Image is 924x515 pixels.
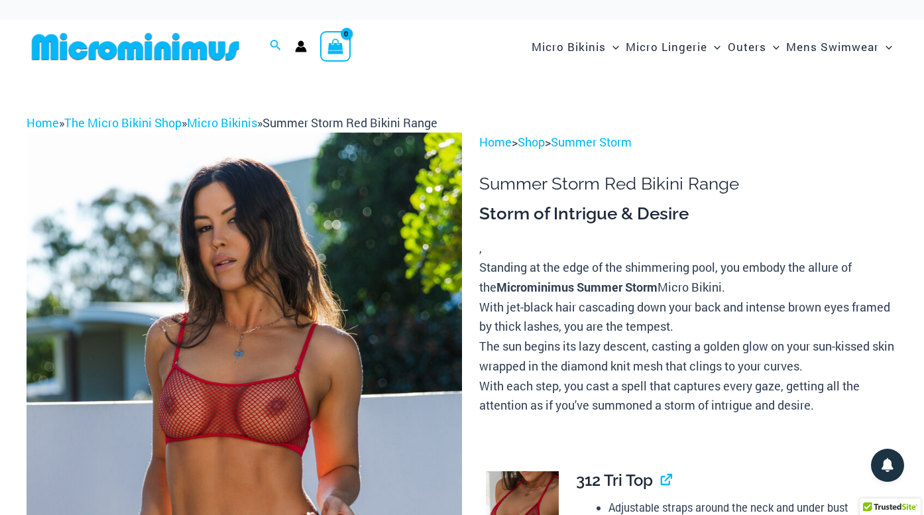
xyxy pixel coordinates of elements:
b: Microminimus Summer Storm [496,279,658,295]
div: , [479,203,897,416]
p: > > [479,133,897,152]
p: Standing at the edge of the shimmering pool, you embody the allure of the Micro Bikini. With jet-... [479,258,897,416]
span: 312 Tri Top [576,471,653,490]
span: Menu Toggle [879,30,892,64]
a: Home [479,134,512,150]
span: Micro Lingerie [626,30,707,64]
a: OutersMenu ToggleMenu Toggle [724,27,783,67]
span: Menu Toggle [606,30,619,64]
a: Micro BikinisMenu ToggleMenu Toggle [528,27,622,67]
img: MM SHOP LOGO FLAT [27,32,245,62]
a: Account icon link [295,40,307,52]
a: Mens SwimwearMenu ToggleMenu Toggle [783,27,895,67]
span: » » » [27,115,437,131]
a: Micro LingerieMenu ToggleMenu Toggle [622,27,724,67]
h3: Storm of Intrigue & Desire [479,203,897,225]
a: Search icon link [270,38,282,55]
a: Micro Bikinis [187,115,257,131]
a: Shop [518,134,545,150]
span: Menu Toggle [766,30,780,64]
span: Outers [728,30,766,64]
a: View Shopping Cart, empty [320,31,351,62]
span: Summer Storm Red Bikini Range [262,115,437,131]
a: Summer Storm [551,134,632,150]
nav: Site Navigation [526,25,897,69]
span: Menu Toggle [707,30,721,64]
a: The Micro Bikini Shop [64,115,182,131]
span: Mens Swimwear [786,30,879,64]
a: Home [27,115,59,131]
span: Micro Bikinis [532,30,606,64]
h1: Summer Storm Red Bikini Range [479,174,897,194]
